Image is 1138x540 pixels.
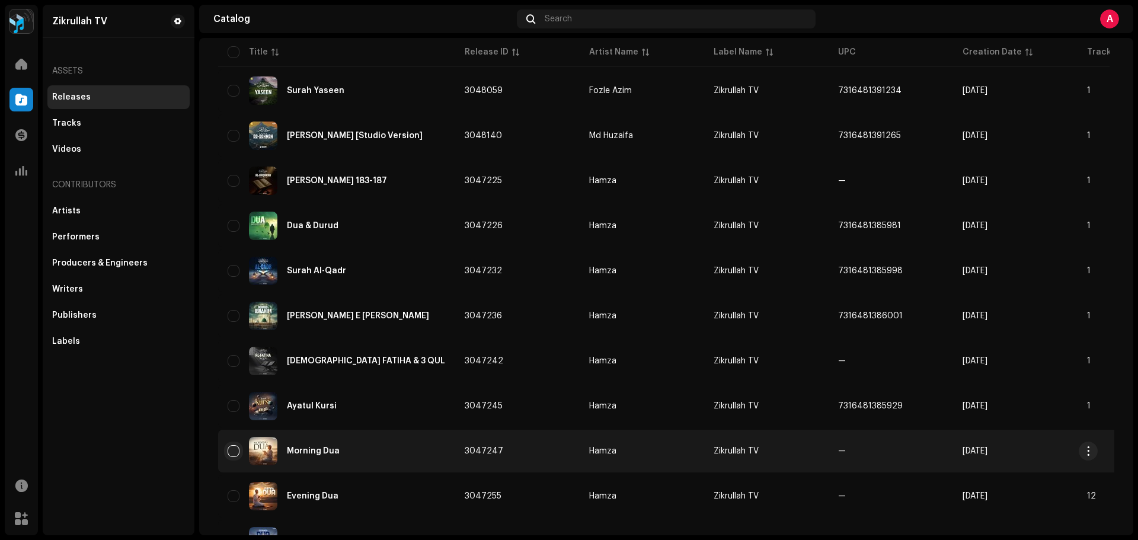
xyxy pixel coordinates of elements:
div: Surah Al-Qadr [287,267,346,275]
span: 7316481385998 [838,267,903,275]
div: Publishers [52,311,97,320]
re-m-nav-item: Performers [47,225,190,249]
span: — [838,357,846,365]
span: Zikrullah TV [714,312,759,320]
div: Surah Ar-Rahman [Studio Version] [287,132,423,140]
re-m-nav-item: Publishers [47,303,190,327]
img: a77faca0-88a6-44f2-9946-1ebdc6ad9998 [249,167,277,195]
span: Oct 8, 2025 [963,177,987,185]
span: Oct 8, 2025 [963,492,987,500]
span: Zikrullah TV [714,132,759,140]
div: Hamza [589,222,616,230]
div: Videos [52,145,81,154]
span: 7316481386001 [838,312,903,320]
div: Morning Dua [287,447,340,455]
span: — [838,447,846,455]
div: Hamza [589,402,616,410]
div: Creation Date [963,46,1022,58]
re-m-nav-item: Releases [47,85,190,109]
div: Hamza [589,357,616,365]
span: Hamza [589,492,695,500]
div: Baqarah Ayah 183-187 [287,177,387,185]
div: Hamza [589,492,616,500]
span: Zikrullah TV [714,267,759,275]
img: 2dae3d76-597f-44f3-9fef-6a12da6d2ece [9,9,33,33]
span: 3048140 [465,132,502,140]
span: Oct 8, 2025 [963,267,987,275]
div: Producers & Engineers [52,258,148,268]
span: 3047236 [465,312,502,320]
div: Surah Yaseen [287,87,344,95]
div: Writers [52,285,83,294]
span: Oct 9, 2025 [963,132,987,140]
span: Zikrullah TV [714,222,759,230]
div: SURAH FATIHA & 3 QUL [287,357,445,365]
span: Hamza [589,222,695,230]
re-m-nav-item: Videos [47,138,190,161]
span: 3047245 [465,402,503,410]
div: Ayatul Kursi [287,402,337,410]
span: Hamza [589,177,695,185]
div: Labels [52,337,80,346]
div: Title [249,46,268,58]
div: Zikrullah TV [52,17,107,26]
span: 7316481391234 [838,87,902,95]
span: Hamza [589,357,695,365]
div: Tracks [52,119,81,128]
span: 3047226 [465,222,503,230]
div: Hamza [589,312,616,320]
span: Search [545,14,572,24]
span: Zikrullah TV [714,447,759,455]
re-a-nav-header: Contributors [47,171,190,199]
span: Hamza [589,447,695,455]
div: Dua & Durud [287,222,338,230]
span: Oct 8, 2025 [963,357,987,365]
img: 967c76e3-d190-436c-ac6c-44152c2a1eb6 [249,122,277,150]
re-a-nav-header: Assets [47,57,190,85]
div: Artists [52,206,81,216]
re-m-nav-item: Producers & Engineers [47,251,190,275]
re-m-nav-item: Writers [47,277,190,301]
span: 3048059 [465,87,503,95]
span: 3047232 [465,267,502,275]
span: 3047242 [465,357,503,365]
img: 68829cbc-920f-48f7-8cfb-e294659ecd89 [249,257,277,285]
span: — [838,177,846,185]
div: A [1100,9,1119,28]
span: 7316481385981 [838,222,901,230]
div: Artist Name [589,46,638,58]
span: Hamza [589,267,695,275]
div: Label Name [714,46,762,58]
span: Zikrullah TV [714,402,759,410]
img: 8348a788-c3cb-4b74-af25-15e925685ada [249,302,277,330]
span: 3047255 [465,492,501,500]
span: — [838,492,846,500]
span: Oct 8, 2025 [963,402,987,410]
span: Oct 8, 2025 [963,312,987,320]
img: aade70ec-85aa-4c90-8cc9-dda418390582 [249,212,277,240]
span: 3047225 [465,177,502,185]
span: 7316481385929 [838,402,903,410]
div: Evening Dua [287,492,338,500]
img: ea08358e-5248-4d2d-82c4-00573b166317 [249,76,277,105]
span: Zikrullah TV [714,492,759,500]
re-m-nav-item: Labels [47,330,190,353]
div: Hamza [589,177,616,185]
re-m-nav-item: Tracks [47,111,190,135]
div: Hamza [589,267,616,275]
span: Fozle Azim [589,87,695,95]
span: Oct 8, 2025 [963,222,987,230]
span: Hamza [589,402,695,410]
img: 25024015-5a54-492b-8951-b1779e6d46ab [249,482,277,510]
div: Performers [52,232,100,242]
div: Release ID [465,46,509,58]
div: Releases [52,92,91,102]
span: Hamza [589,312,695,320]
img: c0764ad2-a415-4506-9650-00e3238c2184 [249,392,277,420]
div: Catalog [213,14,512,24]
span: Md Huzaifa [589,132,695,140]
re-m-nav-item: Artists [47,199,190,223]
div: Durud E Ibrahim [287,312,429,320]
